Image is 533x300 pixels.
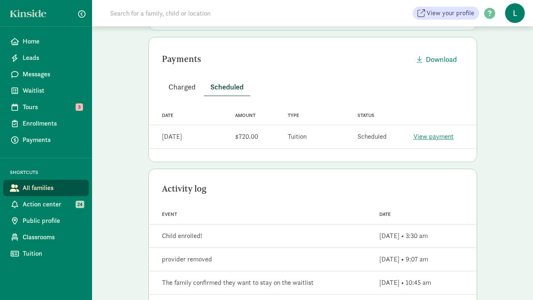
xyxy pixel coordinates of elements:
a: Home [3,33,89,50]
span: Download [426,54,457,65]
span: Date [162,112,173,118]
a: All families [3,180,89,196]
span: Home [23,37,82,46]
span: L [505,3,525,23]
span: Waitlist [23,86,82,96]
button: Download [410,50,464,68]
a: Messages [3,66,89,82]
input: Search for a family, child or location [105,5,336,21]
span: Amount [235,112,256,118]
div: [DATE] • 9:07 am [379,254,428,264]
span: 3 [76,103,83,111]
button: Charged [162,78,202,96]
span: Tuition [23,249,82,259]
a: Payments [3,132,89,148]
button: Scheduled [204,78,250,96]
a: View payment [413,132,454,141]
div: [DATE] • 3:30 am [379,231,428,241]
span: Charged [168,81,196,92]
div: $720.00 [235,132,258,142]
span: Event [162,211,177,217]
iframe: Chat Widget [492,261,533,300]
span: Enrollments [23,119,82,128]
span: Status [358,112,374,118]
span: Payments [23,135,82,145]
div: The family confirmed they want to stay on the waitlist [162,278,314,288]
a: Leads [3,50,89,66]
div: [DATE] • 10:45 am [379,278,431,288]
span: Classrooms [23,232,82,242]
span: Public profile [23,216,82,226]
a: Classrooms [3,229,89,245]
a: Enrollments [3,115,89,132]
span: Scheduled [210,81,244,92]
a: Action center 24 [3,196,89,213]
div: Scheduled [358,132,387,142]
a: Waitlist [3,82,89,99]
div: Activity log [162,182,464,195]
span: Action center [23,199,82,209]
a: Tours 3 [3,99,89,115]
span: Messages [23,69,82,79]
div: Payments [162,53,410,66]
a: Public profile [3,213,89,229]
span: All families [23,183,82,193]
span: Date [379,211,391,217]
div: Tuition [288,132,307,142]
a: Tuition [3,245,89,262]
span: Leads [23,53,82,63]
a: View your profile [413,7,479,20]
div: [DATE] [162,132,182,142]
div: Child enrolled! [162,231,202,241]
span: 24 [76,201,84,208]
span: Type [288,112,299,118]
span: View your profile [427,8,474,18]
div: provider removed [162,254,212,264]
span: Tours [23,102,82,112]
